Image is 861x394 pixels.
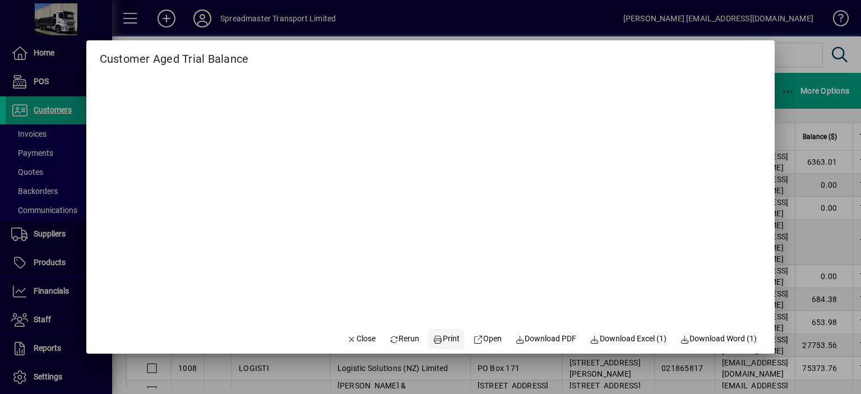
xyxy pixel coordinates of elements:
[342,329,380,349] button: Close
[433,333,460,345] span: Print
[346,333,376,345] span: Close
[511,329,581,349] a: Download PDF
[389,333,420,345] span: Rerun
[473,333,502,345] span: Open
[469,329,506,349] a: Open
[428,329,464,349] button: Print
[585,329,671,349] button: Download Excel (1)
[86,40,262,68] h2: Customer Aged Trial Balance
[680,333,757,345] span: Download Word (1)
[675,329,762,349] button: Download Word (1)
[515,333,577,345] span: Download PDF
[590,333,666,345] span: Download Excel (1)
